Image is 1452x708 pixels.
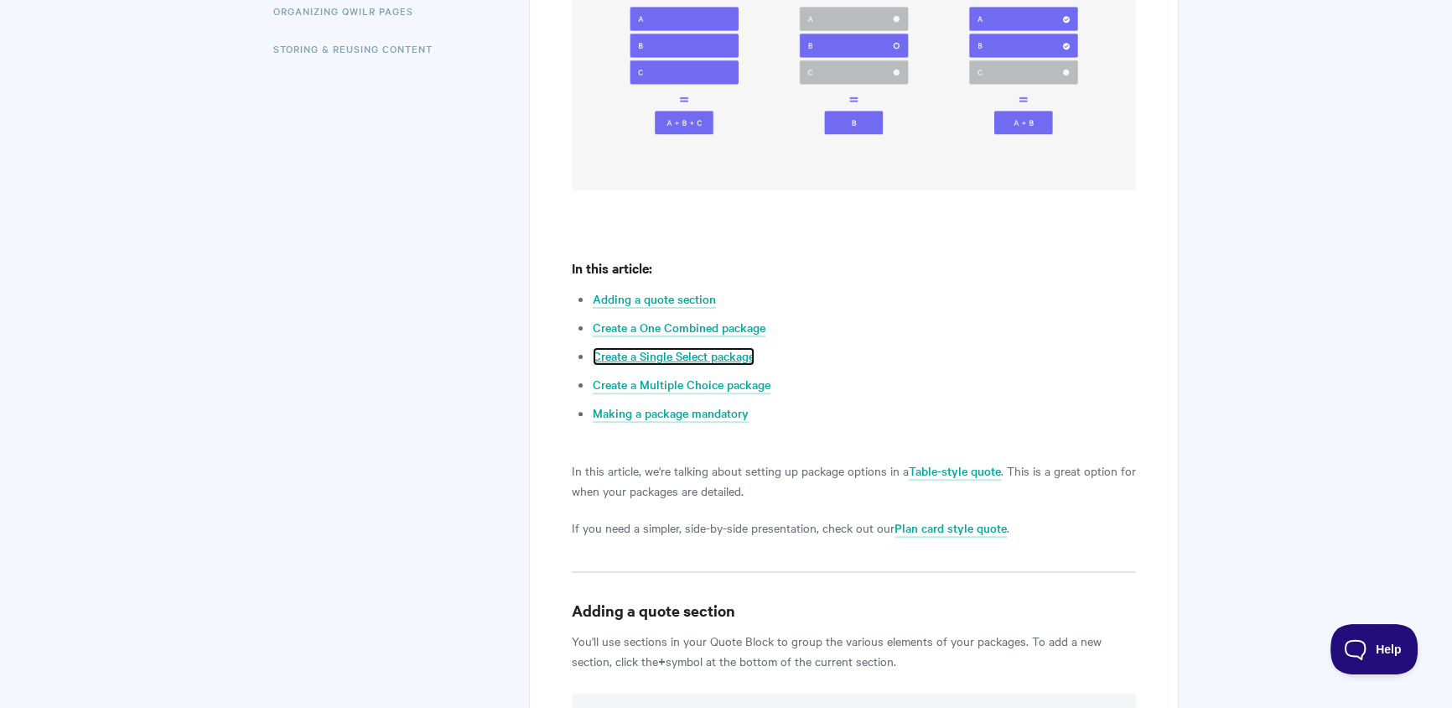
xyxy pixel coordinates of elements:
a: Create a Single Select package [593,347,755,366]
p: You'll use sections in your Quote Block to group the various elements of your packages. To add a ... [572,631,1136,671]
p: If you need a simpler, side-by-side presentation, check out our . [572,518,1136,538]
h4: In this article: [572,258,1136,279]
a: Table-style quote [909,462,1001,481]
a: Making a package mandatory [593,404,749,423]
a: Create a One Combined package [593,319,765,337]
a: Adding a quote section [593,290,716,309]
p: In this article, we're talking about setting up package options in a . This is a great option for... [572,461,1136,501]
h3: Adding a quote section [572,599,1136,622]
a: Plan card style quote [895,519,1007,538]
strong: + [658,652,666,669]
a: Create a Multiple Choice package [593,376,770,394]
a: Storing & Reusing Content [273,32,445,65]
iframe: Toggle Customer Support [1330,624,1418,674]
